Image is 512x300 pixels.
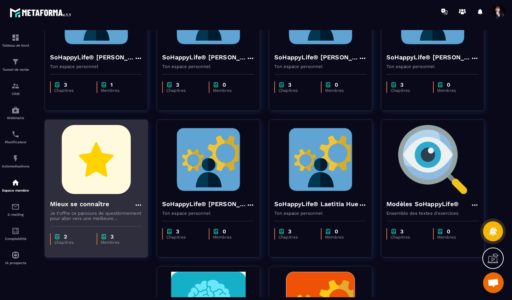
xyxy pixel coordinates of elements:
[176,81,179,88] p: 3
[2,213,29,216] p: E-mailing
[162,211,255,216] p: Ton espace personnel
[166,88,202,93] p: Chapitres
[213,88,248,93] p: Membres
[400,81,403,88] p: 3
[45,119,157,266] a: formation-backgroundMieux se connaîtreJe t'offre ce parcours de questionnement pour aller vers un...
[274,64,367,69] p: Ton espace personnel
[391,235,426,240] p: Chapitres
[166,81,173,88] img: chapter
[391,81,397,88] img: chapter
[269,119,381,266] a: formation-backgroundSoHappyLife® Laetitia HueTon espace personnelchapter3Chapitreschapter0Membres
[483,272,504,293] a: Ouvrir le chat
[11,130,20,138] img: scheduler
[213,81,219,88] img: chapter
[274,125,367,194] img: formation-background
[50,199,109,209] h4: Mieux se connaître
[11,58,20,66] img: formation
[278,235,314,240] p: Chapitres
[447,81,450,88] p: 0
[50,211,142,221] p: Je t'offre ce parcours de questionnement pour aller vers une meilleure connaissance de toi et de ...
[274,52,358,62] h4: SoHappyLife® [PERSON_NAME]
[162,199,246,209] h4: SoHappyLife® [PERSON_NAME]
[11,251,20,259] img: automations
[2,164,29,168] p: Automatisations
[11,106,20,114] img: automations
[2,77,29,101] a: formationformationCRM
[2,261,29,265] p: IA prospects
[2,173,29,197] a: automationsautomationsEspace membre
[391,88,426,93] p: Chapitres
[2,125,29,149] a: schedulerschedulerPlanificateur
[288,81,291,88] p: 3
[223,81,226,88] p: 0
[2,140,29,144] p: Planificateur
[157,119,269,266] a: formation-backgroundSoHappyLife® [PERSON_NAME]Ton espace personnelchapter3Chapitreschapter0Membres
[110,233,114,240] p: 3
[101,81,107,88] img: chapter
[400,228,403,235] p: 3
[335,81,338,88] p: 0
[11,154,20,163] img: automations
[2,237,29,241] p: Comptabilité
[54,88,90,93] p: Chapitres
[11,203,20,211] img: email
[437,228,443,235] img: chapter
[437,235,472,240] p: Membres
[386,199,459,209] h4: Modèles SoHappyLife®
[391,228,397,235] img: chapter
[64,233,67,240] p: 2
[213,235,248,240] p: Membres
[2,28,29,52] a: formationformationTableau de bord
[54,81,60,88] img: chapter
[288,228,291,235] p: 3
[274,211,367,216] p: Ton espace personnel
[386,211,479,216] p: Ensemble des textes d'exercices
[325,235,360,240] p: Membres
[2,43,29,47] p: Tableau de bord
[162,64,255,69] p: Ton espace personnel
[10,6,72,19] img: logo
[2,188,29,192] p: Espace membre
[2,197,29,222] a: emailemailE-mailing
[101,240,136,245] p: Membres
[223,228,226,235] p: 0
[2,101,29,125] a: automationsautomationsWebinaire
[162,52,246,62] h4: SoHappyLife® [PERSON_NAME]
[50,64,142,69] p: Ton espace personnel
[437,81,443,88] img: chapter
[213,228,219,235] img: chapter
[278,81,285,88] img: chapter
[101,233,107,240] img: chapter
[386,64,479,69] p: Ton espace personnel
[274,199,358,209] h4: SoHappyLife® Laetitia Hue
[50,52,134,62] h4: SoHappyLife® [PERSON_NAME]
[2,68,29,71] p: Tunnel de vente
[162,125,255,194] img: formation-background
[335,228,338,235] p: 0
[2,52,29,77] a: formationformationTunnel de vente
[325,88,360,93] p: Membres
[325,228,331,235] img: chapter
[2,116,29,120] p: Webinaire
[176,228,179,235] p: 3
[54,233,60,240] img: chapter
[166,235,202,240] p: Chapitres
[381,119,493,266] a: formation-backgroundModèles SoHappyLife®Ensemble des textes d'exerciceschapter3Chapitreschapter0M...
[447,228,450,235] p: 0
[437,88,472,93] p: Membres
[11,82,20,90] img: formation
[2,149,29,173] a: automationsautomationsAutomatisations
[64,81,67,88] p: 3
[386,125,479,194] img: formation-background
[278,228,285,235] img: chapter
[11,178,20,187] img: automations
[325,81,331,88] img: chapter
[166,228,173,235] img: chapter
[11,227,20,235] img: accountant
[278,88,314,93] p: Chapitres
[2,222,29,246] a: accountantaccountantComptabilité
[50,125,142,194] img: formation-background
[11,33,20,42] img: formation
[110,81,113,88] p: 1
[386,52,471,62] h4: SoHappyLife® [PERSON_NAME]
